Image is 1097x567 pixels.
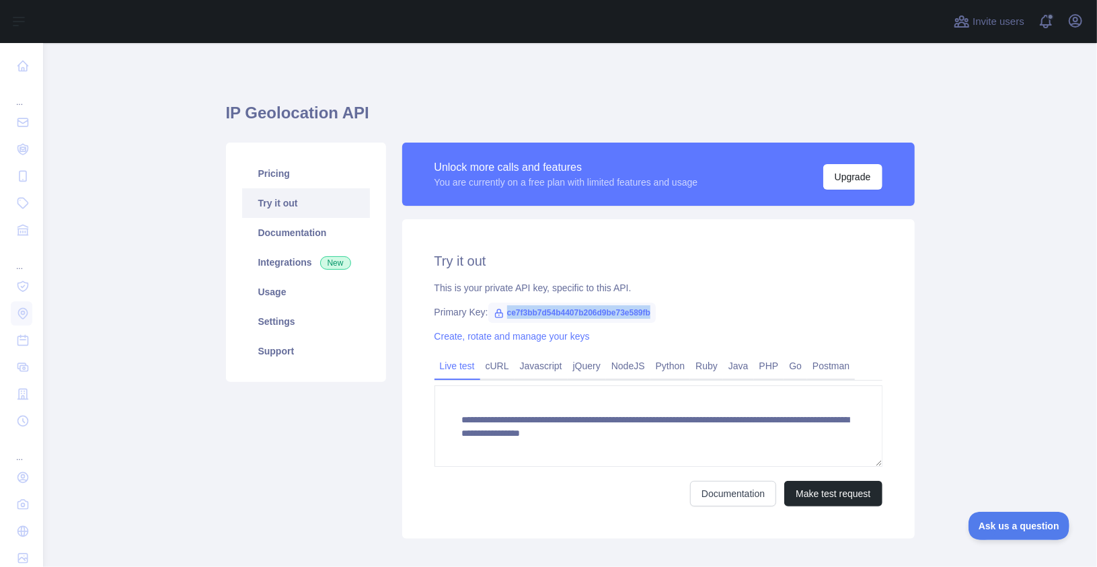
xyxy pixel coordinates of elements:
a: Java [723,355,754,377]
a: Go [784,355,807,377]
div: This is your private API key, specific to this API. [434,281,882,295]
a: Postman [807,355,855,377]
button: Upgrade [823,164,882,190]
h1: IP Geolocation API [226,102,915,135]
div: Unlock more calls and features [434,159,698,176]
a: jQuery [568,355,606,377]
button: Make test request [784,481,882,506]
a: NodeJS [606,355,650,377]
span: Invite users [973,14,1024,30]
span: New [320,256,351,270]
a: cURL [480,355,515,377]
a: Documentation [242,218,370,248]
a: Create, rotate and manage your keys [434,331,590,342]
div: ... [11,81,32,108]
a: Integrations New [242,248,370,277]
button: Invite users [951,11,1027,32]
span: ce7f3bb7d54b4407b206d9be73e589fb [488,303,656,323]
a: Support [242,336,370,366]
a: PHP [754,355,784,377]
div: ... [11,245,32,272]
div: ... [11,436,32,463]
a: Settings [242,307,370,336]
a: Python [650,355,691,377]
a: Try it out [242,188,370,218]
a: Ruby [690,355,723,377]
h2: Try it out [434,252,882,270]
div: Primary Key: [434,305,882,319]
a: Documentation [690,481,776,506]
a: Usage [242,277,370,307]
iframe: Toggle Customer Support [969,512,1070,540]
a: Pricing [242,159,370,188]
a: Javascript [515,355,568,377]
a: Live test [434,355,480,377]
div: You are currently on a free plan with limited features and usage [434,176,698,189]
